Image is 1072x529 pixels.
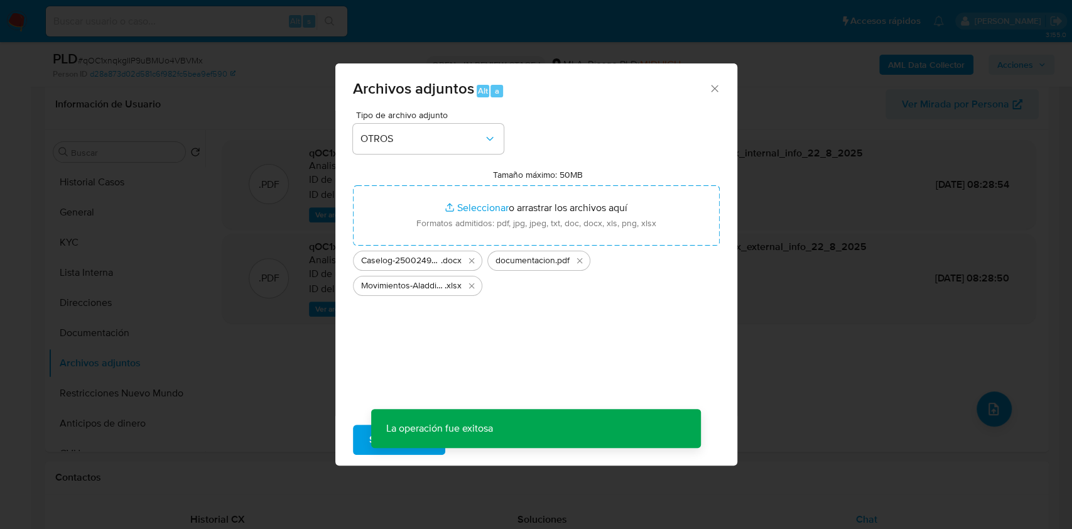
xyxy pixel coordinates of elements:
label: Tamaño máximo: 50MB [493,169,583,180]
span: Caselog-25002490- NO ROI [361,254,441,267]
button: OTROS [353,124,504,154]
ul: Archivos seleccionados [353,246,720,296]
button: Eliminar documentacion.pdf [572,253,587,268]
span: Archivos adjuntos [353,77,474,99]
span: a [495,85,499,97]
span: Movimientos-Aladdin-25002490 [361,280,445,292]
button: Subir archivo [353,425,445,455]
button: Eliminar Caselog-25002490- NO ROI.docx [464,253,479,268]
button: Cerrar [708,82,720,94]
span: OTROS [360,133,484,145]
span: .xlsx [445,280,462,292]
span: .docx [441,254,462,267]
span: .pdf [555,254,570,267]
span: Subir archivo [369,426,429,454]
span: documentacion [495,254,555,267]
p: La operación fue exitosa [371,409,508,448]
span: Alt [478,85,488,97]
span: Tipo de archivo adjunto [356,111,507,119]
span: Cancelar [467,426,507,454]
button: Eliminar Movimientos-Aladdin-25002490.xlsx [464,278,479,293]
